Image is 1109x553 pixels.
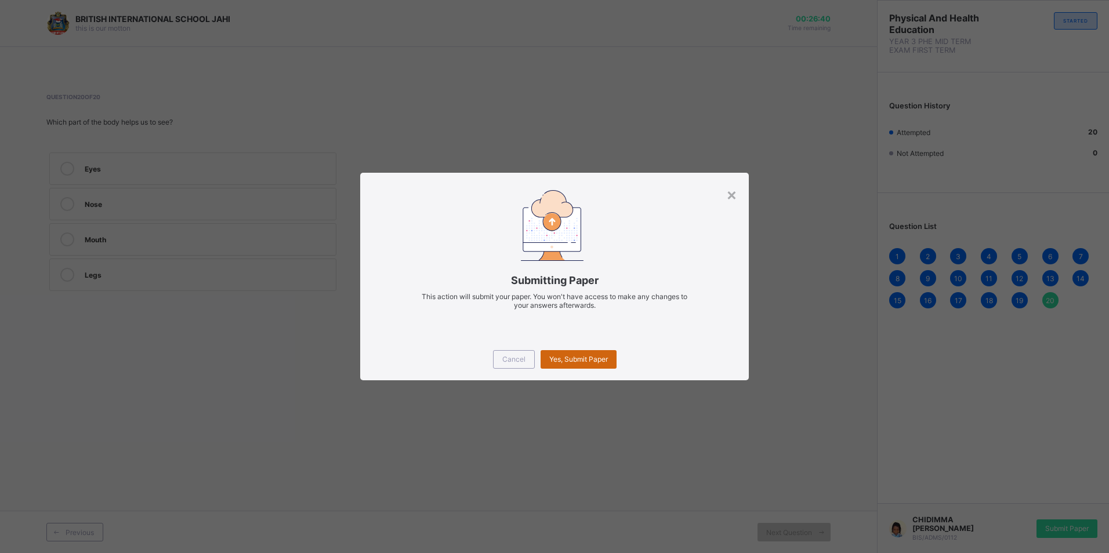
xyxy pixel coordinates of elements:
span: This action will submit your paper. You won't have access to make any changes to your answers aft... [422,292,687,310]
img: submitting-paper.7509aad6ec86be490e328e6d2a33d40a.svg [521,190,584,260]
span: Cancel [502,355,525,363]
div: × [726,184,737,204]
span: Yes, Submit Paper [549,355,608,363]
span: Submitting Paper [378,274,731,286]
